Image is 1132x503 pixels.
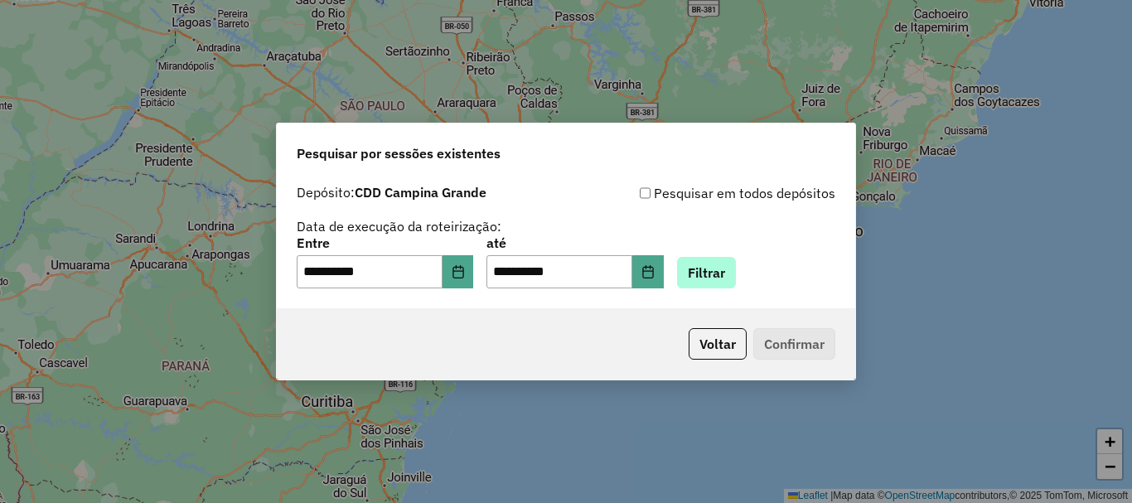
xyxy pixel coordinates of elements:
div: Pesquisar em todos depósitos [566,183,835,203]
button: Filtrar [677,257,736,288]
label: Depósito: [297,182,486,202]
label: Data de execução da roteirização: [297,216,501,236]
button: Choose Date [443,255,474,288]
span: Pesquisar por sessões existentes [297,143,501,163]
label: até [486,233,663,253]
label: Entre [297,233,473,253]
button: Choose Date [632,255,664,288]
strong: CDD Campina Grande [355,184,486,201]
button: Voltar [689,328,747,360]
